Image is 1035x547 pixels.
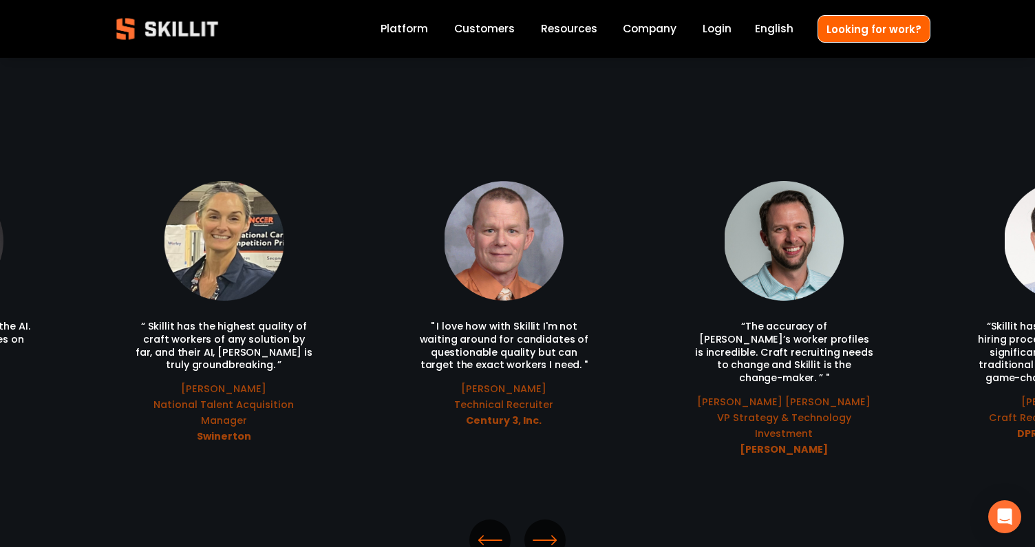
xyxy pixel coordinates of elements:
[988,500,1021,533] div: Open Intercom Messenger
[381,20,428,39] a: Platform
[454,20,515,39] a: Customers
[818,15,930,42] a: Looking for work?
[623,20,676,39] a: Company
[755,21,793,36] span: English
[173,8,306,36] strong: More interviews
[541,20,597,39] a: folder dropdown
[703,20,732,39] a: Login
[541,21,597,36] span: Resources
[105,8,230,50] img: Skillit
[755,20,793,39] div: language picker
[474,8,560,36] strong: Less effort
[724,8,798,36] strong: Scalable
